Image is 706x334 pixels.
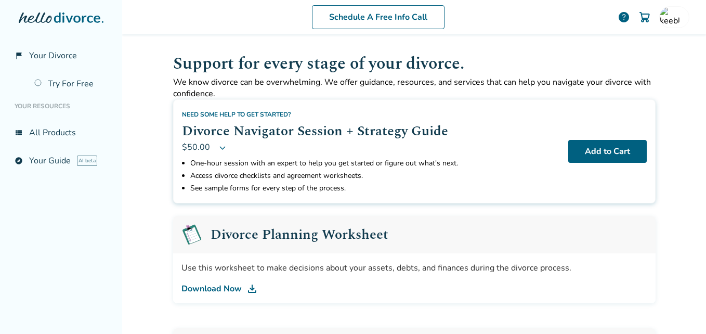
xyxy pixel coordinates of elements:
a: Download Now [181,282,647,295]
div: Use this worksheet to make decisions about your assets, debts, and finances during the divorce pr... [181,262,647,274]
a: Schedule A Free Info Call [312,5,444,29]
h1: Support for every stage of your divorce. [173,51,656,76]
li: Access divorce checklists and agreement worksheets. [190,170,560,182]
a: exploreYour GuideAI beta [8,149,114,173]
span: explore [15,157,23,165]
a: Try For Free [28,72,114,96]
span: view_list [15,129,23,137]
h2: Divorce Planning Worksheet [211,228,388,241]
li: Your Resources [8,96,114,117]
img: DL [246,282,258,295]
p: We know divorce can be overwhelming. We offer guidance, resources, and services that can help you... [173,76,656,99]
button: Add to Cart [568,140,647,163]
span: AI beta [77,156,97,166]
li: One-hour session with an expert to help you get started or figure out what's next. [190,157,560,170]
img: Cart [638,11,651,23]
h2: Divorce Navigator Session + Strategy Guide [182,121,560,142]
a: view_listAll Products [8,121,114,145]
img: Pre-Leaving Checklist [181,224,202,245]
li: See sample forms for every step of the process. [190,182,560,195]
img: keeblerl123@gmail.com [660,7,681,28]
span: flag_2 [15,52,23,60]
span: Need some help to get started? [182,110,291,119]
span: $50.00 [182,142,210,153]
span: Your Divorce [29,50,77,61]
a: help [618,11,630,23]
a: flag_2Your Divorce [8,44,114,68]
